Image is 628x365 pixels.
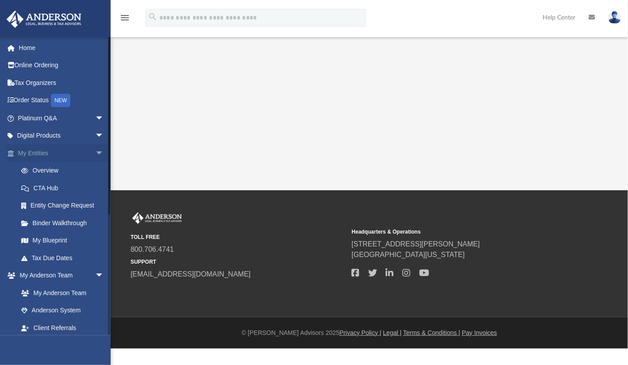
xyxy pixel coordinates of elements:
[12,319,113,337] a: Client Referrals
[131,270,250,278] a: [EMAIL_ADDRESS][DOMAIN_NAME]
[6,92,117,110] a: Order StatusNEW
[119,17,130,23] a: menu
[12,162,117,180] a: Overview
[352,251,465,258] a: [GEOGRAPHIC_DATA][US_STATE]
[6,57,117,74] a: Online Ordering
[95,267,113,285] span: arrow_drop_down
[4,11,84,28] img: Anderson Advisors Platinum Portal
[6,74,117,92] a: Tax Organizers
[352,228,567,236] small: Headquarters & Operations
[339,329,381,336] a: Privacy Policy |
[148,12,158,22] i: search
[6,109,117,127] a: Platinum Q&Aarrow_drop_down
[131,246,174,253] a: 800.706.4741
[12,214,117,232] a: Binder Walkthrough
[12,249,117,267] a: Tax Due Dates
[95,109,113,127] span: arrow_drop_down
[403,329,460,336] a: Terms & Conditions |
[12,284,108,302] a: My Anderson Team
[608,11,621,24] img: User Pic
[131,258,346,266] small: SUPPORT
[6,127,117,145] a: Digital Productsarrow_drop_down
[131,212,184,224] img: Anderson Advisors Platinum Portal
[6,144,117,162] a: My Entitiesarrow_drop_down
[6,267,113,284] a: My Anderson Teamarrow_drop_down
[131,233,346,241] small: TOLL FREE
[352,240,480,248] a: [STREET_ADDRESS][PERSON_NAME]
[95,127,113,145] span: arrow_drop_down
[119,12,130,23] i: menu
[12,302,113,319] a: Anderson System
[51,94,70,107] div: NEW
[95,144,113,162] span: arrow_drop_down
[12,179,117,197] a: CTA Hub
[12,232,113,250] a: My Blueprint
[462,329,497,336] a: Pay Invoices
[6,39,117,57] a: Home
[111,328,628,338] div: © [PERSON_NAME] Advisors 2025
[383,329,402,336] a: Legal |
[12,197,117,215] a: Entity Change Request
